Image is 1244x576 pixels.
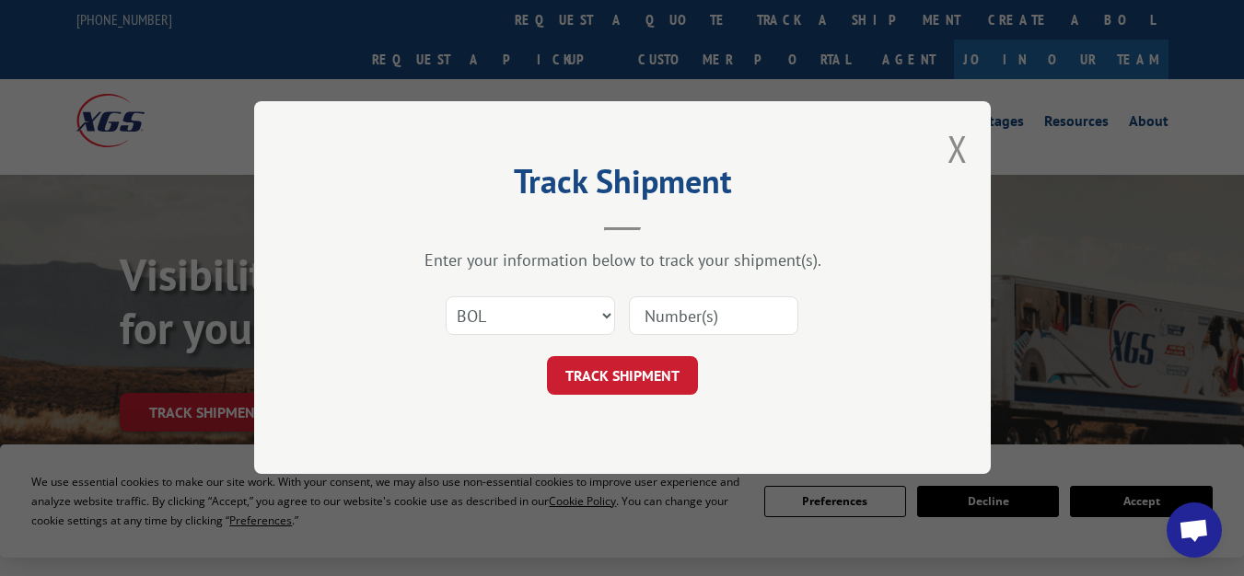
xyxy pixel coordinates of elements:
div: Enter your information below to track your shipment(s). [346,250,899,271]
button: TRACK SHIPMENT [547,357,698,396]
input: Number(s) [629,297,798,336]
div: Open chat [1167,502,1222,558]
h2: Track Shipment [346,168,899,203]
button: Close modal [948,124,968,173]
